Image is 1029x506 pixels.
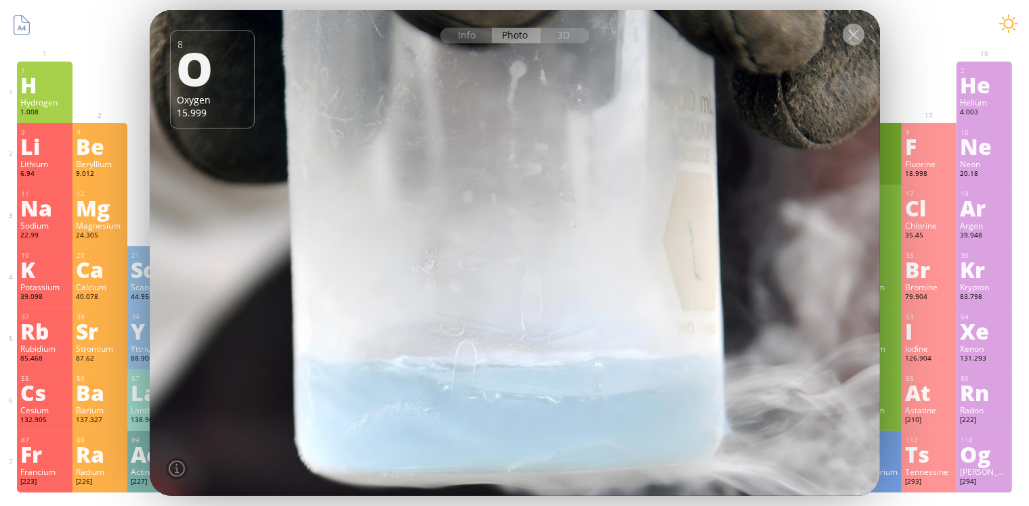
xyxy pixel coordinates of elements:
[21,313,69,321] div: 37
[906,251,954,260] div: 35
[76,477,125,488] div: [226]
[20,438,42,469] ya-tr-span: Fr
[960,477,1009,488] div: [294]
[20,254,35,285] ya-tr-span: K
[131,415,180,426] div: 138.905
[20,343,56,354] ya-tr-span: Rubidium
[905,415,954,426] div: [210]
[76,281,106,292] ya-tr-span: Calcium
[905,131,917,162] ya-tr-span: F
[960,281,989,292] ya-tr-span: Krypton
[76,231,125,241] div: 24.305
[960,254,985,285] ya-tr-span: Kr
[961,313,1009,321] div: 54
[905,315,912,346] ya-tr-span: I
[960,466,1024,477] ya-tr-span: [PERSON_NAME]
[905,466,948,477] ya-tr-span: Tennessine
[960,415,1009,426] div: [222]
[131,438,158,469] ya-tr-span: Ac
[131,374,180,383] div: 57
[131,354,180,365] div: 88.906
[77,374,125,383] div: 56
[131,254,154,285] ya-tr-span: Sc
[541,28,589,43] div: 3D
[131,292,180,303] div: 44.956
[905,158,936,169] ya-tr-span: Fluorine
[21,436,69,444] div: 87
[76,466,104,477] ya-tr-span: Radium
[77,313,125,321] div: 38
[960,192,986,223] ya-tr-span: Ar
[905,231,954,241] div: 35.45
[906,436,954,444] div: 117
[961,374,1009,383] div: 86
[905,254,930,285] ya-tr-span: Br
[20,220,49,231] ya-tr-span: Sodium
[905,477,954,488] div: [293]
[77,251,125,260] div: 20
[960,354,1009,365] div: 131.293
[131,251,180,260] div: 21
[76,343,113,354] ya-tr-span: Strontium
[961,436,1009,444] div: 118
[960,292,1009,303] div: 83.798
[76,158,112,169] ya-tr-span: Beryllium
[177,45,245,91] div: O
[444,7,663,34] ya-tr-span: Interactive chemistry
[905,192,926,223] ya-tr-span: Cl
[905,343,928,354] ya-tr-span: Iodine
[131,466,164,477] ya-tr-span: Actinium
[961,189,1009,198] div: 18
[905,405,936,415] ya-tr-span: Astatine
[961,251,1009,260] div: 36
[20,292,69,303] div: 39.098
[905,169,954,180] div: 18.998
[960,169,1009,180] div: 20.18
[905,438,929,469] ya-tr-span: Ts
[20,281,60,292] ya-tr-span: Potassium
[960,231,1009,241] div: 39.948
[960,377,989,408] ya-tr-span: Rn
[905,292,954,303] div: 79.904
[20,315,49,346] ya-tr-span: Rb
[21,374,69,383] div: 55
[21,251,69,260] div: 19
[960,405,984,415] ya-tr-span: Radon
[20,97,58,108] ya-tr-span: Hydrogen
[906,189,954,198] div: 17
[21,66,69,75] div: 1
[20,405,49,415] ya-tr-span: Cesium
[77,436,125,444] div: 88
[131,313,180,321] div: 39
[131,436,180,444] div: 89
[20,466,56,477] ya-tr-span: Francium
[177,106,247,119] div: 15.999
[960,343,984,354] ya-tr-span: Xenon
[960,97,987,108] ya-tr-span: Helium
[131,477,180,488] div: [227]
[905,281,938,292] ya-tr-span: Bromine
[77,189,125,198] div: 12
[77,128,125,137] div: 4
[76,438,104,469] ya-tr-span: Ra
[20,477,69,488] div: [223]
[960,108,1009,118] div: 4.003
[961,128,1009,137] div: 10
[20,108,69,118] div: 1.008
[76,192,110,223] ya-tr-span: Mg
[905,354,954,365] div: 126.904
[76,169,125,180] div: 9.012
[961,66,1009,75] div: 2
[960,315,989,346] ya-tr-span: Xe
[905,377,931,408] ya-tr-span: At
[20,192,52,223] ya-tr-span: Na
[905,220,937,231] ya-tr-span: Chlorine
[366,7,444,34] ya-tr-span: Talbica.
[76,220,121,231] ya-tr-span: Magnesium
[131,315,145,346] ya-tr-span: Y
[906,128,954,137] div: 9
[960,158,980,169] ya-tr-span: Neon
[960,131,992,162] ya-tr-span: Ne
[131,377,157,408] ya-tr-span: La
[20,231,69,241] div: 22.99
